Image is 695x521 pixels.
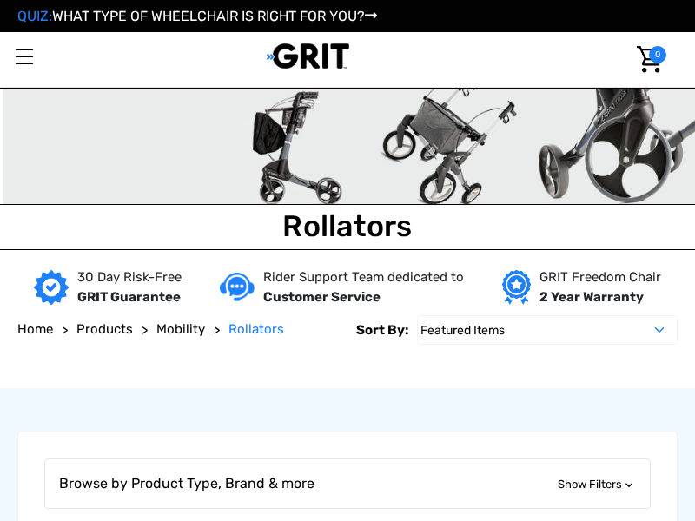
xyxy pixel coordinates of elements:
[263,289,381,305] strong: Customer Service
[44,458,651,509] a: Browse by Product Type, Brand & more
[558,476,636,493] span: Show Filters
[626,32,666,87] a: Cart with 0 items
[77,267,182,287] p: 30 Day Risk-Free
[228,321,284,337] span: Rollators
[17,321,53,337] span: Home
[34,270,69,305] img: GRIT Guarantee
[539,267,661,287] p: GRIT Freedom Chair
[637,46,662,73] img: Cart
[16,56,33,57] span: Toggle menu
[4,209,691,245] h1: Rollators
[502,270,531,305] img: Year warranty
[539,289,644,305] strong: 2 Year Warranty
[220,273,255,301] img: Customer service
[156,321,205,337] span: Mobility
[263,267,464,287] p: Rider Support Team dedicated to
[76,320,133,340] a: Products
[356,315,408,345] label: Sort By:
[649,46,666,63] span: 0
[267,43,349,69] img: GRIT All-Terrain Wheelchair and Mobility Equipment
[59,473,395,494] span: Browse by Product Type, Brand & more
[77,289,181,305] strong: GRIT Guarantee
[17,8,377,24] a: QUIZ:WHAT TYPE OF WHEELCHAIR IS RIGHT FOR YOU?
[228,320,284,340] a: Rollators
[76,321,133,337] span: Products
[17,320,53,340] a: Home
[156,320,205,340] a: Mobility
[17,8,52,24] span: QUIZ:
